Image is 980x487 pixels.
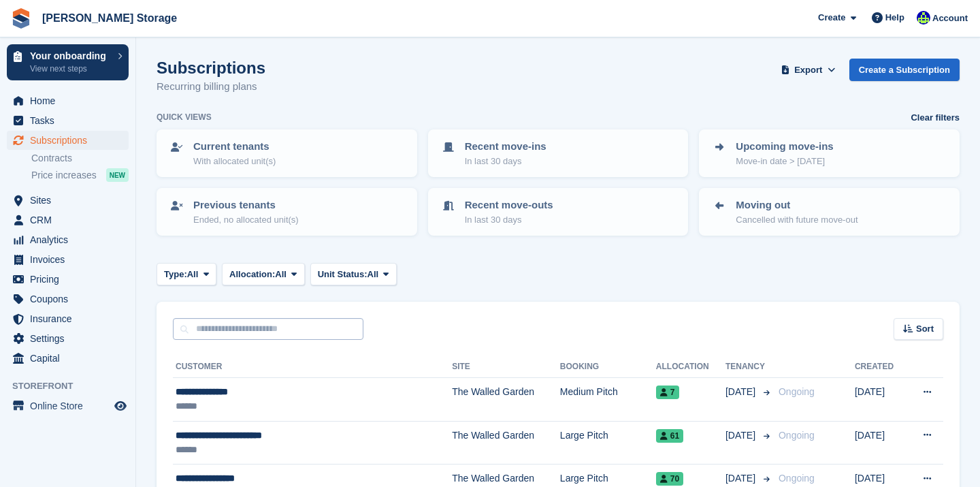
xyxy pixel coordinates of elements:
a: Current tenants With allocated unit(s) [158,131,416,176]
p: In last 30 days [465,213,553,227]
button: Type: All [157,263,216,285]
a: Clear filters [911,111,960,125]
span: 7 [656,386,679,399]
a: menu [7,230,129,249]
a: menu [7,191,129,210]
span: Settings [30,329,112,348]
td: [DATE] [855,378,906,422]
img: stora-icon-8386f47178a22dfd0bd8f6a31ec36ba5ce8667c1dd55bd0f319d3a0aa187defe.svg [11,8,31,29]
p: Cancelled with future move-out [736,213,857,227]
a: Upcoming move-ins Move-in date > [DATE] [700,131,958,176]
span: All [367,268,379,281]
span: Price increases [31,169,97,182]
a: menu [7,250,129,269]
p: Move-in date > [DATE] [736,155,833,168]
a: Create a Subscription [849,59,960,81]
p: Recurring billing plans [157,79,265,95]
span: Coupons [30,289,112,309]
span: Sites [30,191,112,210]
th: Allocation [656,356,725,378]
p: With allocated unit(s) [193,155,276,168]
button: Unit Status: All [310,263,397,285]
a: Your onboarding View next steps [7,44,129,80]
td: Large Pitch [560,421,656,465]
span: Capital [30,349,112,368]
th: Booking [560,356,656,378]
span: Home [30,91,112,110]
a: Contracts [31,152,129,165]
span: 70 [656,472,683,486]
span: Ongoing [779,430,815,441]
p: Recent move-ins [465,139,546,155]
span: Type: [164,268,187,281]
div: NEW [106,168,129,182]
span: CRM [30,210,112,230]
a: [PERSON_NAME] Storage [37,7,182,29]
a: menu [7,329,129,348]
a: Preview store [112,398,129,414]
span: Subscriptions [30,131,112,150]
span: All [275,268,287,281]
span: 61 [656,429,683,443]
a: Recent move-outs In last 30 days [429,189,687,234]
p: In last 30 days [465,155,546,168]
a: menu [7,309,129,328]
p: Ended, no allocated unit(s) [193,213,299,227]
a: Price increases NEW [31,168,129,183]
span: Sort [916,322,934,336]
p: Recent move-outs [465,198,553,213]
p: View next steps [30,63,111,75]
td: [DATE] [855,421,906,465]
a: menu [7,270,129,289]
span: Help [885,11,904,25]
a: Recent move-ins In last 30 days [429,131,687,176]
span: Storefront [12,379,135,393]
p: Current tenants [193,139,276,155]
p: Moving out [736,198,857,213]
h1: Subscriptions [157,59,265,77]
span: Allocation: [229,268,275,281]
td: Medium Pitch [560,378,656,422]
span: Analytics [30,230,112,249]
span: [DATE] [725,471,758,486]
span: Online Store [30,396,112,415]
span: Create [818,11,845,25]
a: menu [7,396,129,415]
a: Moving out Cancelled with future move-out [700,189,958,234]
span: Ongoing [779,386,815,397]
span: Unit Status: [318,268,367,281]
span: Tasks [30,111,112,130]
span: [DATE] [725,428,758,443]
button: Allocation: All [222,263,305,285]
th: Created [855,356,906,378]
a: menu [7,131,129,150]
span: Account [932,12,968,25]
th: Customer [173,356,452,378]
a: menu [7,91,129,110]
span: Invoices [30,250,112,269]
th: Site [452,356,560,378]
a: menu [7,210,129,230]
td: The Walled Garden [452,421,560,465]
p: Upcoming move-ins [736,139,833,155]
button: Export [779,59,838,81]
a: menu [7,349,129,368]
th: Tenancy [725,356,773,378]
span: [DATE] [725,385,758,399]
td: The Walled Garden [452,378,560,422]
span: Export [794,63,822,77]
img: Louise Pain [917,11,930,25]
span: Pricing [30,270,112,289]
span: Ongoing [779,473,815,484]
a: Previous tenants Ended, no allocated unit(s) [158,189,416,234]
h6: Quick views [157,111,212,123]
p: Your onboarding [30,51,111,61]
p: Previous tenants [193,198,299,213]
a: menu [7,289,129,309]
span: Insurance [30,309,112,328]
a: menu [7,111,129,130]
span: All [187,268,199,281]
